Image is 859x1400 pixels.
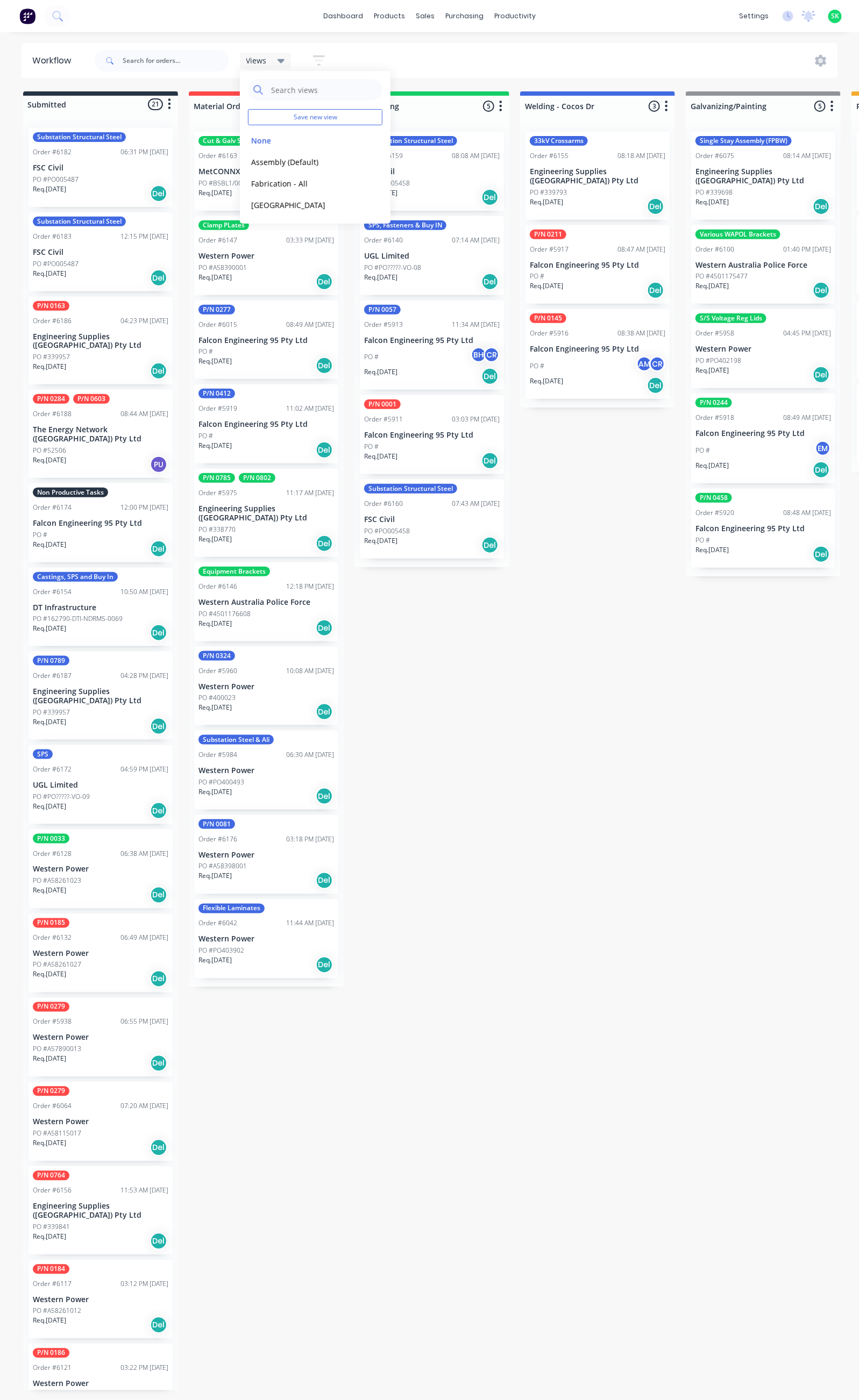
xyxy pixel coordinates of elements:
[33,446,66,455] p: PO #52506
[248,199,363,211] button: [GEOGRAPHIC_DATA]
[695,151,734,161] div: Order #6075
[452,415,500,424] div: 03:03 PM [DATE]
[194,469,338,557] div: P/N 0785P/N 0802Order #597511:17 AM [DATE]Engineering Supplies ([GEOGRAPHIC_DATA]) Pty LtdPO #338...
[471,347,487,363] div: BH
[198,872,232,881] p: Req. [DATE]
[286,320,334,330] div: 08:49 AM [DATE]
[33,708,70,717] p: PO #339957
[198,956,232,966] p: Req. [DATE]
[33,232,72,241] div: Order #6183
[481,452,499,469] div: Del
[194,647,338,726] div: P/N 0324Order #596010:08 AM [DATE]Western PowerPO #400023Req.[DATE]Del
[33,1129,81,1139] p: PO #A58115017
[364,499,403,509] div: Order #6160
[360,132,504,211] div: Substation Structural SteelOrder #615908:08 AM [DATE]FSC CivilPO #PO005458Req.[DATE]Del
[452,235,500,245] div: 07:14 AM [DATE]
[783,328,831,338] div: 04:45 PM [DATE]
[198,504,334,523] p: Engineering Supplies ([GEOGRAPHIC_DATA]) Pty Ltd
[150,970,167,988] div: Del
[813,461,830,478] div: Del
[198,220,249,230] div: Clamp PLates
[248,156,363,168] button: Assembly (Default)
[33,269,66,278] p: Req. [DATE]
[364,431,500,440] p: Falcon Engineering 95 Pty Ltd
[198,389,235,398] div: P/N 0412
[530,361,544,371] p: PO #
[194,899,338,978] div: Flexible LaminatesOrder #604211:44 AM [DATE]Western PowerPO #PO403902Req.[DATE]Del
[198,766,334,775] p: Western Power
[617,151,665,161] div: 08:18 AM [DATE]
[194,216,338,295] div: Clamp PLatesOrder #614703:33 PM [DATE]Western PowerPO #A58390001Req.[DATE]Del
[120,765,168,774] div: 04:59 PM [DATE]
[364,515,500,524] p: FSC Civil
[695,313,766,323] div: S/S Voltage Reg Lids
[695,366,729,375] p: Req. [DATE]
[364,452,397,461] p: Req. [DATE]
[198,356,232,366] p: Req. [DATE]
[150,802,167,819] div: Del
[530,376,563,386] p: Req. [DATE]
[33,587,72,597] div: Order #6154
[33,1232,66,1242] p: Req. [DATE]
[691,225,835,304] div: Various WAPOL BracketsOrder #610001:40 PM [DATE]Western Australia Police ForcePO #4501175477Req.[...
[360,301,504,390] div: P/N 0057Order #591311:34 AM [DATE]Falcon Engineering 95 Pty LtdPO #BHCRReq.[DATE]Del
[120,933,168,943] div: 06:49 AM [DATE]
[33,175,79,184] p: PO #PO005487
[831,11,839,21] span: SK
[318,8,368,24] a: dashboard
[33,259,79,269] p: PO #PO005487
[33,301,69,311] div: P/N 0163
[481,368,499,385] div: Del
[316,273,333,290] div: Del
[198,441,232,451] p: Req. [DATE]
[150,185,167,202] div: Del
[695,345,831,354] p: Western Power
[695,398,732,408] div: P/N 0244
[316,535,333,552] div: Del
[617,328,665,338] div: 08:38 AM [DATE]
[120,849,168,859] div: 06:38 AM [DATE]
[364,220,446,230] div: SPS, Fasteners & Buy IN
[198,703,232,712] p: Req. [DATE]
[198,819,235,829] div: P/N 0081
[33,624,66,633] p: Req. [DATE]
[360,480,504,559] div: Substation Structural SteelOrder #616007:43 AM [DATE]FSC CivilPO #PO005458Req.[DATE]Del
[286,834,334,844] div: 03:18 PM [DATE]
[530,167,665,185] p: Engineering Supplies ([GEOGRAPHIC_DATA]) Pty Ltd
[286,666,334,676] div: 10:08 AM [DATE]
[695,167,831,185] p: Engineering Supplies ([GEOGRAPHIC_DATA]) Pty Ltd
[198,609,251,619] p: PO #4501176608
[29,297,173,385] div: P/N 0163Order #618604:23 PM [DATE]Engineering Supplies ([GEOGRAPHIC_DATA]) Pty LtdPO #339957Req.[...
[198,431,213,441] p: PO #
[198,598,334,607] p: Western Australia Police Force
[364,352,379,362] p: PO #
[29,568,173,647] div: Castings, SPS and Buy InOrder #615410:50 AM [DATE]DT InfrastructurePO #162790-DTI-NDRMS-0069Req.[...
[813,366,830,383] div: Del
[150,887,167,904] div: Del
[120,147,168,157] div: 06:31 PM [DATE]
[198,666,237,676] div: Order #5960
[286,919,334,928] div: 11:44 AM [DATE]
[150,362,167,380] div: Del
[33,603,168,612] p: DT Infrastructure
[198,305,235,315] div: P/N 0277
[120,409,168,419] div: 08:44 AM [DATE]
[33,1033,168,1042] p: Western Power
[198,178,274,188] p: PO #BSBL1/00142-VO-45
[316,956,333,974] div: Del
[198,534,232,544] p: Req. [DATE]
[29,745,173,824] div: SPSOrder #617204:59 PM [DATE]UGL LimitedPO #PO?????-VO-09Req.[DATE]Del
[198,336,334,345] p: Falcon Engineering 95 Pty Ltd
[691,489,835,568] div: P/N 0458Order #592008:48 AM [DATE]Falcon Engineering 95 Pty LtdPO #Req.[DATE]Del
[783,508,831,518] div: 08:48 AM [DATE]
[783,413,831,423] div: 08:49 AM [DATE]
[248,134,363,147] button: None
[33,352,70,362] p: PO #339957
[198,693,236,703] p: PO #400023
[246,55,267,66] span: Views
[198,188,232,198] p: Req. [DATE]
[198,651,235,661] div: P/N 0324
[198,488,237,498] div: Order #5975
[33,849,72,859] div: Order #6128
[33,1017,72,1027] div: Order #5938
